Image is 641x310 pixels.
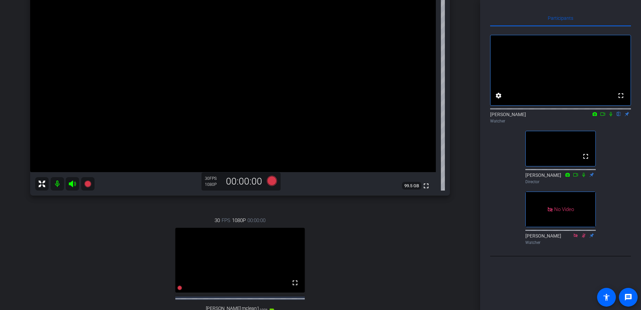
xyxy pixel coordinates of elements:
mat-icon: accessibility [602,293,610,301]
span: FPS [210,176,217,181]
mat-icon: flip [615,111,623,117]
mat-icon: settings [494,92,503,100]
div: 00:00:00 [222,176,267,187]
div: Director [525,179,596,185]
span: No Video [554,206,574,212]
mat-icon: fullscreen [617,92,625,100]
div: 1080P [205,182,222,187]
div: [PERSON_NAME] [490,111,631,124]
span: Participants [548,16,573,20]
mat-icon: message [624,293,632,301]
mat-icon: fullscreen [291,279,299,287]
span: 00:00:00 [247,217,266,224]
div: Watcher [525,240,596,246]
div: Watcher [490,118,631,124]
mat-icon: fullscreen [582,152,590,160]
div: [PERSON_NAME] [525,172,596,185]
mat-icon: fullscreen [422,182,430,190]
span: 30 [215,217,220,224]
div: 30 [205,176,222,181]
div: [PERSON_NAME] [525,232,596,246]
span: 99.5 GB [402,182,421,190]
span: FPS [222,217,230,224]
span: 1080P [232,217,246,224]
